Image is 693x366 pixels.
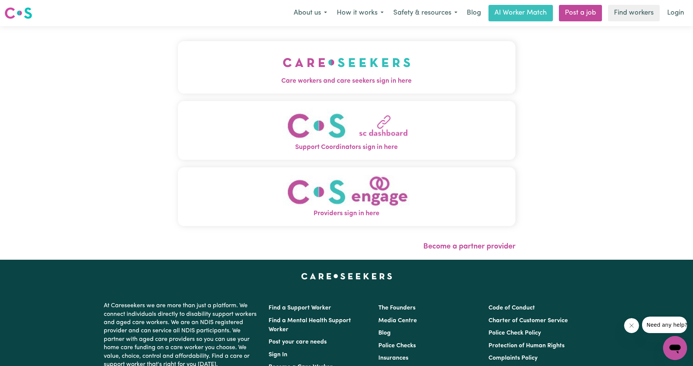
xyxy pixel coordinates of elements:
[289,5,332,21] button: About us
[269,305,331,311] a: Find a Support Worker
[378,305,415,311] a: The Founders
[269,352,287,358] a: Sign In
[624,318,639,333] iframe: Close message
[663,336,687,360] iframe: Button to launch messaging window
[378,355,408,361] a: Insurances
[178,101,515,160] button: Support Coordinators sign in here
[178,167,515,226] button: Providers sign in here
[301,273,392,279] a: Careseekers home page
[178,209,515,219] span: Providers sign in here
[423,243,515,250] a: Become a partner provider
[488,330,541,336] a: Police Check Policy
[178,76,515,86] span: Care workers and care seekers sign in here
[462,5,485,21] a: Blog
[488,343,565,349] a: Protection of Human Rights
[378,330,391,336] a: Blog
[178,41,515,94] button: Care workers and care seekers sign in here
[488,5,553,21] a: AI Worker Match
[269,318,351,333] a: Find a Mental Health Support Worker
[488,305,535,311] a: Code of Conduct
[608,5,660,21] a: Find workers
[378,343,416,349] a: Police Checks
[488,355,538,361] a: Complaints Policy
[488,318,568,324] a: Charter of Customer Service
[332,5,388,21] button: How it works
[642,317,687,333] iframe: Message from company
[269,339,327,345] a: Post your care needs
[663,5,689,21] a: Login
[559,5,602,21] a: Post a job
[4,5,45,11] span: Need any help?
[4,4,32,22] a: Careseekers logo
[388,5,462,21] button: Safety & resources
[178,143,515,152] span: Support Coordinators sign in here
[4,6,32,20] img: Careseekers logo
[378,318,417,324] a: Media Centre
